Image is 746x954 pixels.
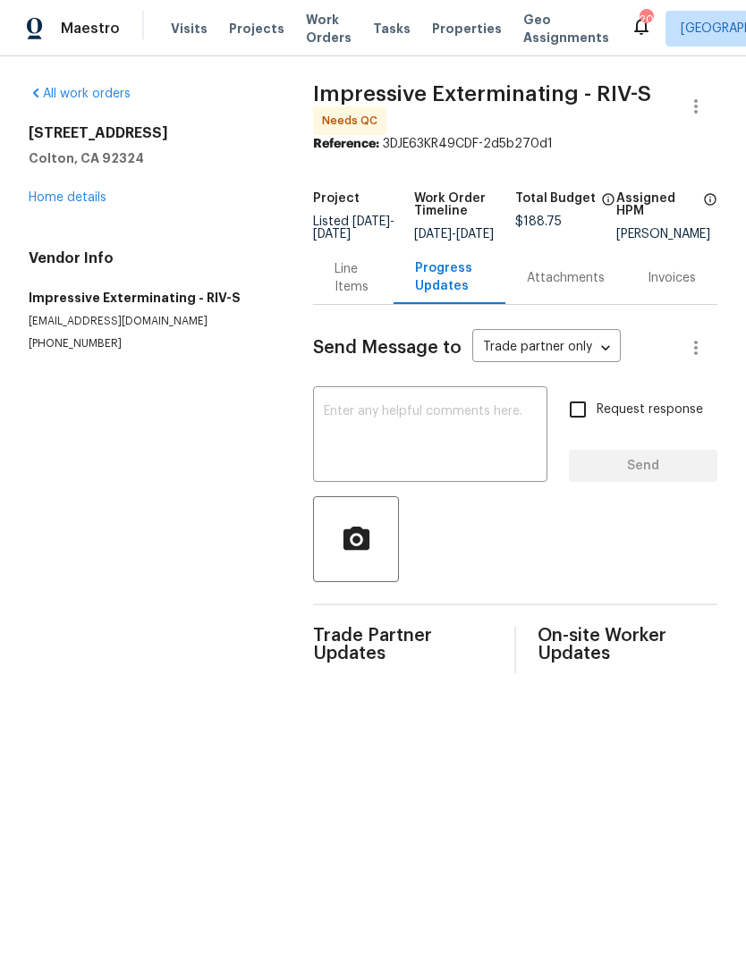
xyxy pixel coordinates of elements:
[29,249,270,267] h4: Vendor Info
[414,228,452,241] span: [DATE]
[523,11,609,46] span: Geo Assignments
[313,192,360,205] h5: Project
[597,401,703,419] span: Request response
[414,228,494,241] span: -
[648,269,696,287] div: Invoices
[414,192,515,217] h5: Work Order Timeline
[640,11,652,29] div: 20
[527,269,605,287] div: Attachments
[29,88,131,100] a: All work orders
[29,124,270,142] h2: [STREET_ADDRESS]
[515,215,562,228] span: $188.75
[29,149,270,167] h5: Colton, CA 92324
[352,215,390,228] span: [DATE]
[703,192,717,228] span: The hpm assigned to this work order.
[335,260,371,296] div: Line Items
[29,289,270,307] h5: Impressive Exterminating - RIV-S
[313,215,394,241] span: Listed
[538,627,717,663] span: On-site Worker Updates
[306,11,352,46] span: Work Orders
[472,333,621,363] div: Trade partner only
[456,228,494,241] span: [DATE]
[229,20,284,38] span: Projects
[313,138,379,150] b: Reference:
[313,215,394,241] span: -
[616,192,698,217] h5: Assigned HPM
[313,83,651,105] span: Impressive Exterminating - RIV-S
[601,192,615,215] span: The total cost of line items that have been proposed by Opendoor. This sum includes line items th...
[313,627,493,663] span: Trade Partner Updates
[616,228,717,241] div: [PERSON_NAME]
[515,192,596,205] h5: Total Budget
[415,259,484,295] div: Progress Updates
[373,22,411,35] span: Tasks
[29,314,270,329] p: [EMAIL_ADDRESS][DOMAIN_NAME]
[171,20,208,38] span: Visits
[432,20,502,38] span: Properties
[313,135,717,153] div: 3DJE63KR49CDF-2d5b270d1
[313,339,462,357] span: Send Message to
[29,336,270,351] p: [PHONE_NUMBER]
[313,228,351,241] span: [DATE]
[29,191,106,204] a: Home details
[61,20,120,38] span: Maestro
[322,112,385,130] span: Needs QC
